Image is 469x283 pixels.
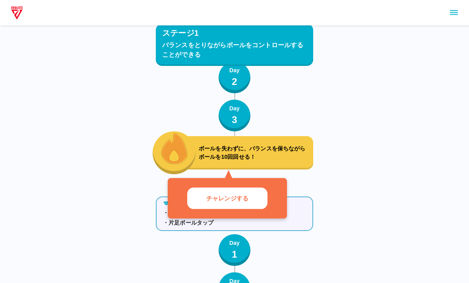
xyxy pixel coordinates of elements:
[229,66,240,75] p: Day
[229,239,240,247] p: Day
[187,187,267,209] button: チャレンジする
[161,132,188,164] img: fire_icon
[162,27,199,39] p: ステージ1
[232,113,237,127] p: 3
[219,234,250,266] button: Day1
[219,100,250,131] button: Day3
[206,194,248,203] p: チャレンジする
[229,104,240,113] p: Day
[10,5,24,21] img: dummy
[163,209,306,217] p: ・片足ボールお手玉
[219,62,250,93] button: Day2
[153,131,196,174] button: fire_icon
[232,75,237,89] p: 2
[232,247,237,262] p: 1
[162,40,307,60] p: バランスをとりながらボールをコントロールすることができる
[163,219,306,227] p: ・片足ボールタップ
[199,144,310,161] p: ボールを失わずに、バランスを保ちながらボールを10回回せる！
[447,6,461,19] button: sidemenu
